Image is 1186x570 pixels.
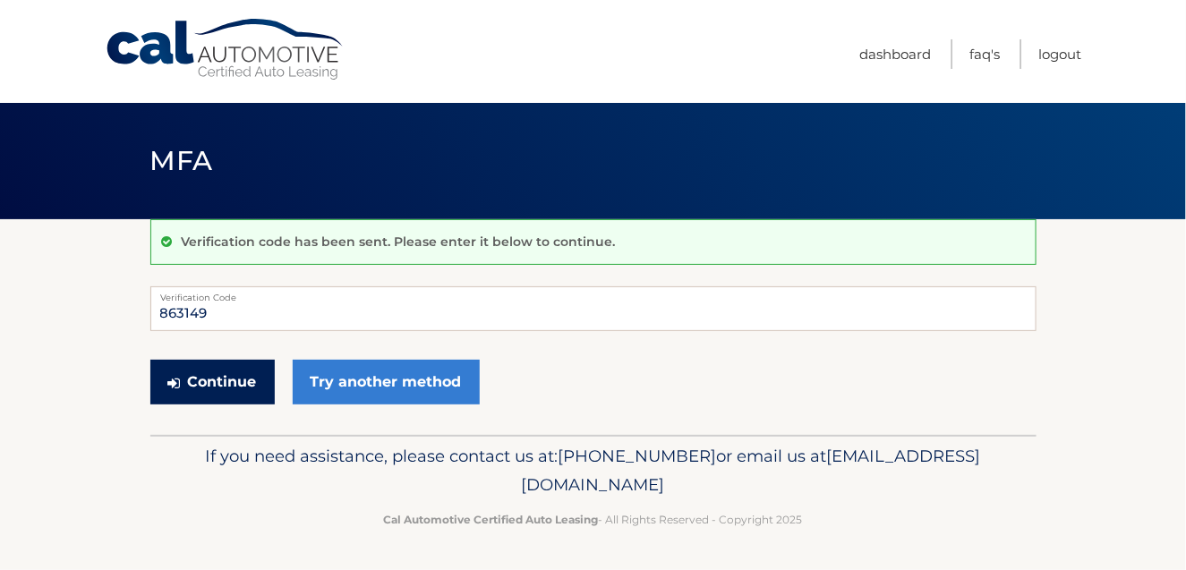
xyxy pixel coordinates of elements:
span: [PHONE_NUMBER] [559,446,717,466]
strong: Cal Automotive Certified Auto Leasing [384,513,599,526]
p: If you need assistance, please contact us at: or email us at [162,442,1025,499]
button: Continue [150,360,275,404]
a: Cal Automotive [105,18,346,81]
span: [EMAIL_ADDRESS][DOMAIN_NAME] [522,446,981,495]
a: Try another method [293,360,480,404]
a: Dashboard [859,39,931,69]
input: Verification Code [150,286,1037,331]
a: Logout [1038,39,1081,69]
span: MFA [150,144,213,177]
label: Verification Code [150,286,1037,301]
p: - All Rights Reserved - Copyright 2025 [162,510,1025,529]
p: Verification code has been sent. Please enter it below to continue. [182,234,616,250]
a: FAQ's [969,39,1000,69]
